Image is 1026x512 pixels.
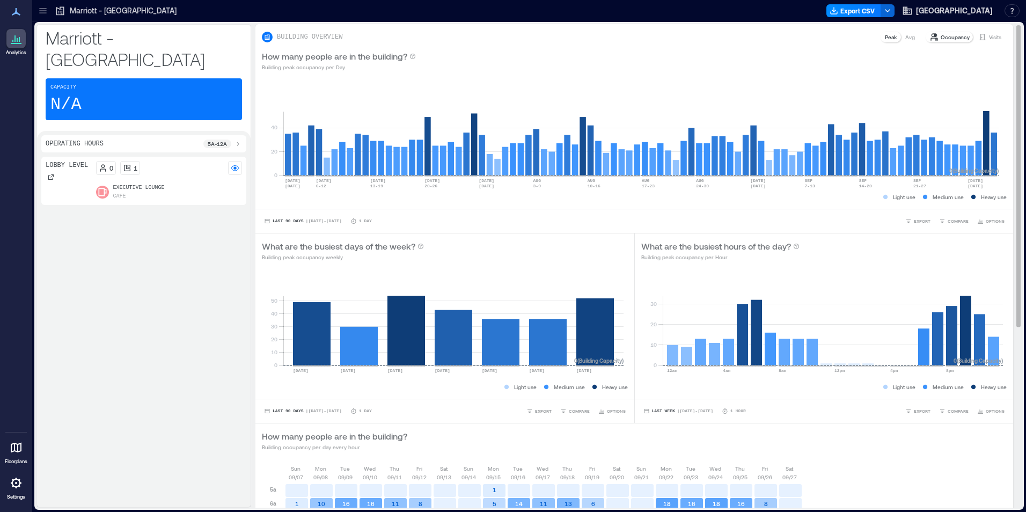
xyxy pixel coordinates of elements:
text: 1 [295,500,299,507]
text: [DATE] [316,178,332,183]
tspan: 50 [271,297,277,304]
text: 12pm [834,368,845,373]
p: 09/11 [387,473,402,481]
p: How many people are in the building? [262,50,407,63]
tspan: 30 [650,301,656,307]
button: COMPARE [937,406,971,416]
text: 6 [591,500,595,507]
button: COMPARE [937,216,971,226]
span: OPTIONS [607,408,626,414]
p: 1 Day [359,408,372,414]
text: [DATE] [285,178,301,183]
p: 5a - 12a [208,140,227,148]
p: Light use [893,193,915,201]
text: [DATE] [968,178,983,183]
button: EXPORT [903,216,933,226]
p: Wed [709,464,721,473]
p: 09/20 [610,473,624,481]
p: 1 Hour [730,408,746,414]
text: [DATE] [479,178,494,183]
tspan: 20 [271,336,277,342]
text: 8pm [946,368,954,373]
p: Fri [416,464,422,473]
p: 09/18 [560,473,575,481]
tspan: 0 [653,362,656,368]
p: Sun [464,464,473,473]
p: 09/13 [437,473,451,481]
text: [DATE] [293,368,309,373]
p: 09/27 [782,473,797,481]
p: 09/23 [684,473,698,481]
p: Occupancy [941,33,970,41]
p: Wed [364,464,376,473]
p: Heavy use [981,193,1007,201]
p: 09/22 [659,473,673,481]
p: Building peak occupancy weekly [262,253,424,261]
p: 09/07 [289,473,303,481]
text: [DATE] [435,368,450,373]
tspan: 10 [271,349,277,355]
text: 18 [713,500,720,507]
text: [DATE] [750,184,766,188]
p: Peak [885,33,897,41]
p: 09/26 [758,473,772,481]
button: OPTIONS [975,216,1007,226]
p: Building peak occupancy per Day [262,63,416,71]
span: COMPARE [569,408,590,414]
p: Wed [537,464,548,473]
text: 10-16 [588,184,600,188]
button: COMPARE [558,406,592,416]
text: [DATE] [387,368,403,373]
p: 09/08 [313,473,328,481]
p: Medium use [933,193,964,201]
text: 7-13 [805,184,815,188]
text: 6-12 [316,184,326,188]
tspan: 40 [271,310,277,317]
text: 24-30 [696,184,709,188]
text: 11 [392,500,399,507]
text: 14-20 [859,184,872,188]
p: N/A [50,94,82,115]
p: 09/10 [363,473,377,481]
text: 13 [565,500,572,507]
text: 20-26 [424,184,437,188]
text: [DATE] [529,368,545,373]
p: Sat [440,464,448,473]
p: 1 Day [359,218,372,224]
p: 09/12 [412,473,427,481]
p: Tue [686,464,695,473]
p: Building peak occupancy per Hour [641,253,800,261]
text: AUG [642,178,650,183]
p: 09/16 [511,473,525,481]
span: EXPORT [914,218,930,224]
text: [DATE] [968,184,983,188]
tspan: 0 [274,172,277,178]
p: Analytics [6,49,26,56]
text: 8 [419,500,422,507]
p: 09/19 [585,473,599,481]
text: 17-23 [642,184,655,188]
p: Floorplans [5,458,27,465]
p: What are the busiest days of the week? [262,240,415,253]
p: Tue [340,464,350,473]
text: 16 [342,500,350,507]
span: EXPORT [914,408,930,414]
p: 09/25 [733,473,747,481]
text: 10 [318,500,325,507]
text: [DATE] [285,184,301,188]
tspan: 20 [271,148,277,155]
p: Sat [613,464,620,473]
p: 5a [270,485,276,494]
p: 09/24 [708,473,723,481]
p: Mon [661,464,672,473]
text: [DATE] [479,184,494,188]
text: [DATE] [340,368,356,373]
span: COMPARE [948,408,969,414]
button: Last Week |[DATE]-[DATE] [641,406,715,416]
p: Settings [7,494,25,500]
text: 13-19 [370,184,383,188]
p: 09/21 [634,473,649,481]
text: 11 [540,500,547,507]
tspan: 20 [650,321,656,327]
p: Sun [291,464,301,473]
